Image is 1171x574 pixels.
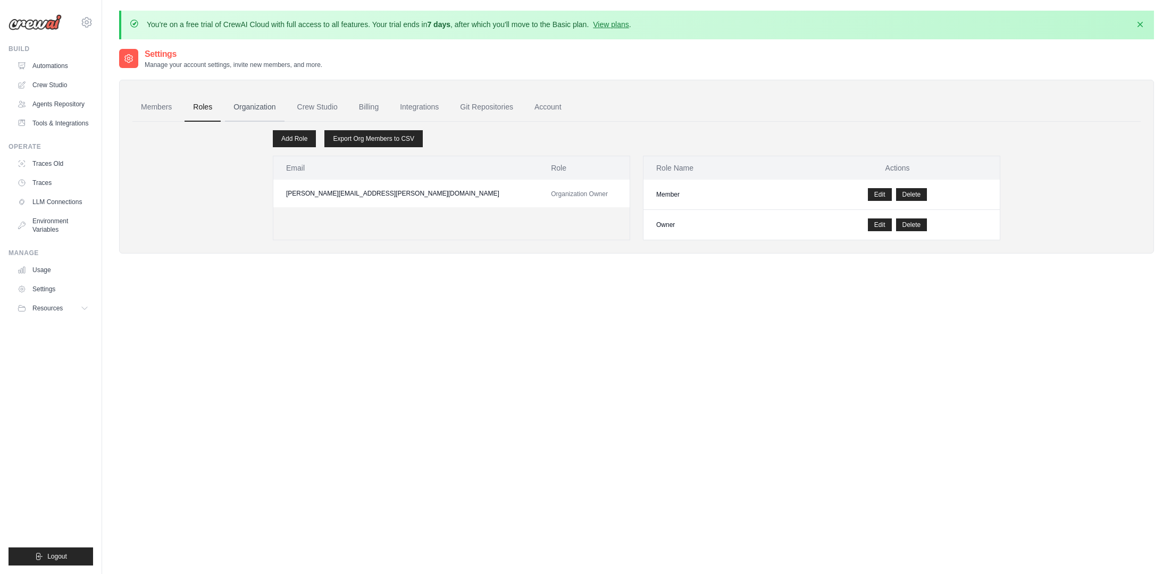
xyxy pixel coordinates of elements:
a: Integrations [391,93,447,122]
div: Operate [9,142,93,151]
a: LLM Connections [13,193,93,210]
button: Delete [896,218,927,231]
a: Members [132,93,180,122]
a: View plans [593,20,629,29]
a: Organization [225,93,284,122]
a: Settings [13,281,93,298]
img: Logo [9,14,62,30]
th: Actions [795,156,1000,180]
div: Build [9,45,93,53]
td: Member [643,180,795,210]
a: Crew Studio [289,93,346,122]
a: Agents Repository [13,96,93,113]
a: Traces Old [13,155,93,172]
a: Automations [13,57,93,74]
th: Email [273,156,538,180]
span: Logout [47,552,67,561]
a: Crew Studio [13,77,93,94]
a: Environment Variables [13,213,93,238]
button: Delete [896,188,927,201]
a: Account [526,93,570,122]
a: Export Org Members to CSV [324,130,423,147]
h2: Settings [145,48,322,61]
span: Organization Owner [551,190,608,198]
td: Owner [643,210,795,240]
a: Billing [350,93,387,122]
div: Manage [9,249,93,257]
td: [PERSON_NAME][EMAIL_ADDRESS][PERSON_NAME][DOMAIN_NAME] [273,180,538,207]
a: Traces [13,174,93,191]
span: Resources [32,304,63,313]
p: Manage your account settings, invite new members, and more. [145,61,322,69]
th: Role [538,156,630,180]
strong: 7 days [427,20,450,29]
button: Resources [13,300,93,317]
a: Roles [185,93,221,122]
p: You're on a free trial of CrewAI Cloud with full access to all features. Your trial ends in , aft... [147,19,631,30]
a: Edit [868,218,892,231]
a: Usage [13,261,93,278]
a: Tools & Integrations [13,115,93,132]
button: Logout [9,547,93,565]
th: Role Name [643,156,795,180]
a: Edit [868,188,892,201]
a: Add Role [273,130,316,147]
a: Git Repositories [451,93,522,122]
